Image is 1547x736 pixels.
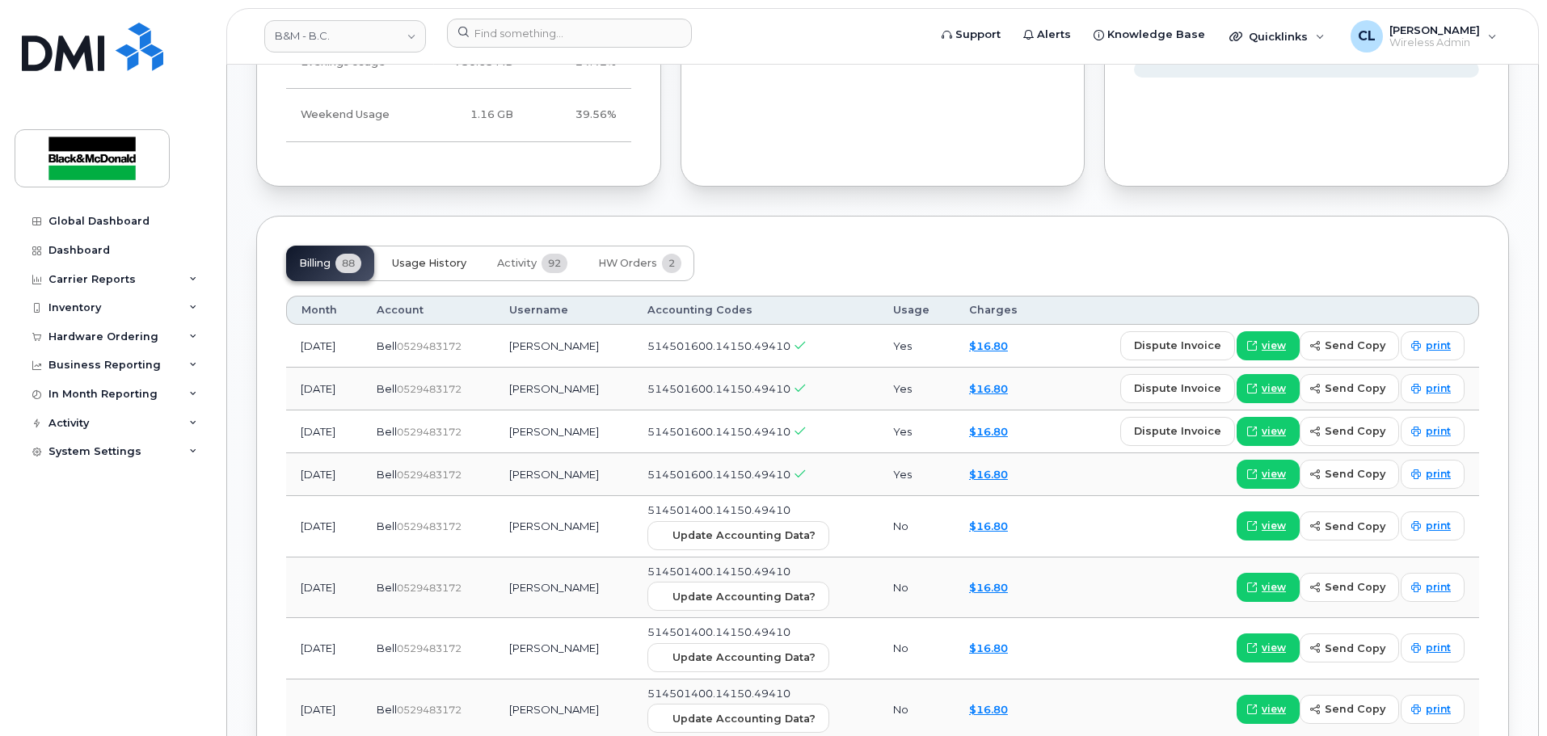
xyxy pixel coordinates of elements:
[1300,511,1399,540] button: send copy
[495,410,633,453] td: [PERSON_NAME]
[495,368,633,410] td: [PERSON_NAME]
[1300,695,1399,724] button: send copy
[647,687,790,700] span: 514501400.14150.49410
[969,519,1008,532] a: $16.80
[1262,702,1286,717] span: view
[1012,19,1082,51] a: Alerts
[1218,20,1336,53] div: Quicklinks
[397,520,462,532] span: 0529483172
[1325,519,1385,534] span: send copy
[672,528,816,543] span: Update Accounting Data?
[495,557,633,619] td: [PERSON_NAME]
[377,468,397,481] span: Bell
[495,496,633,557] td: [PERSON_NAME]
[1300,633,1399,662] button: send copy
[1237,695,1300,724] a: view
[1325,579,1385,595] span: send copy
[969,641,1008,654] a: $16.80
[598,257,657,270] span: HW Orders
[633,296,879,325] th: Accounting Codes
[413,89,528,141] td: 1.16 GB
[1401,633,1465,662] a: print
[647,521,829,550] button: Update Accounting Data?
[377,382,397,395] span: Bell
[1262,381,1286,396] span: view
[1389,36,1480,49] span: Wireless Admin
[1237,417,1300,446] a: view
[1120,417,1235,446] button: dispute invoice
[955,296,1045,325] th: Charges
[1262,580,1286,595] span: view
[377,641,397,654] span: Bell
[497,257,537,270] span: Activity
[879,557,955,619] td: No
[647,625,790,638] span: 514501400.14150.49410
[1037,27,1071,43] span: Alerts
[397,642,462,654] span: 0529483172
[1300,331,1399,360] button: send copy
[647,643,829,672] button: Update Accounting Data?
[377,581,397,594] span: Bell
[286,496,362,557] td: [DATE]
[879,453,955,496] td: Yes
[647,339,790,352] span: 514501600.14150.49410
[1082,19,1216,51] a: Knowledge Base
[495,296,633,325] th: Username
[1426,467,1451,482] span: print
[286,325,362,368] td: [DATE]
[1389,23,1480,36] span: [PERSON_NAME]
[1426,339,1451,353] span: print
[930,19,1012,51] a: Support
[377,519,397,532] span: Bell
[647,704,829,733] button: Update Accounting Data?
[969,581,1008,594] a: $16.80
[495,453,633,496] td: [PERSON_NAME]
[647,565,790,578] span: 514501400.14150.49410
[955,27,1001,43] span: Support
[879,325,955,368] td: Yes
[286,296,362,325] th: Month
[1426,519,1451,533] span: print
[397,340,462,352] span: 0529483172
[1237,511,1300,540] a: view
[672,650,816,665] span: Update Accounting Data?
[1401,374,1465,403] a: print
[1262,424,1286,439] span: view
[286,453,362,496] td: [DATE]
[264,20,426,53] a: B&M - B.C.
[1300,417,1399,446] button: send copy
[286,557,362,619] td: [DATE]
[1237,633,1300,662] a: view
[1300,460,1399,489] button: send copy
[377,339,397,352] span: Bell
[879,296,955,325] th: Usage
[286,89,631,141] tr: Friday from 6:00pm to Monday 8:00am
[1325,466,1385,482] span: send copy
[286,89,413,141] td: Weekend Usage
[495,325,633,368] td: [PERSON_NAME]
[1237,573,1300,602] a: view
[969,468,1008,481] a: $16.80
[1358,27,1376,46] span: CL
[1120,331,1235,360] button: dispute invoice
[1237,374,1300,403] a: view
[1134,423,1221,439] span: dispute invoice
[879,618,955,679] td: No
[672,589,816,604] span: Update Accounting Data?
[1339,20,1508,53] div: Candice Leung
[1426,580,1451,595] span: print
[392,257,466,270] span: Usage History
[1262,467,1286,482] span: view
[969,339,1008,352] a: $16.80
[969,382,1008,395] a: $16.80
[647,425,790,438] span: 514501600.14150.49410
[286,618,362,679] td: [DATE]
[647,468,790,481] span: 514501600.14150.49410
[1262,519,1286,533] span: view
[647,582,829,611] button: Update Accounting Data?
[1107,27,1205,43] span: Knowledge Base
[362,296,495,325] th: Account
[286,368,362,410] td: [DATE]
[377,425,397,438] span: Bell
[1237,331,1300,360] a: view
